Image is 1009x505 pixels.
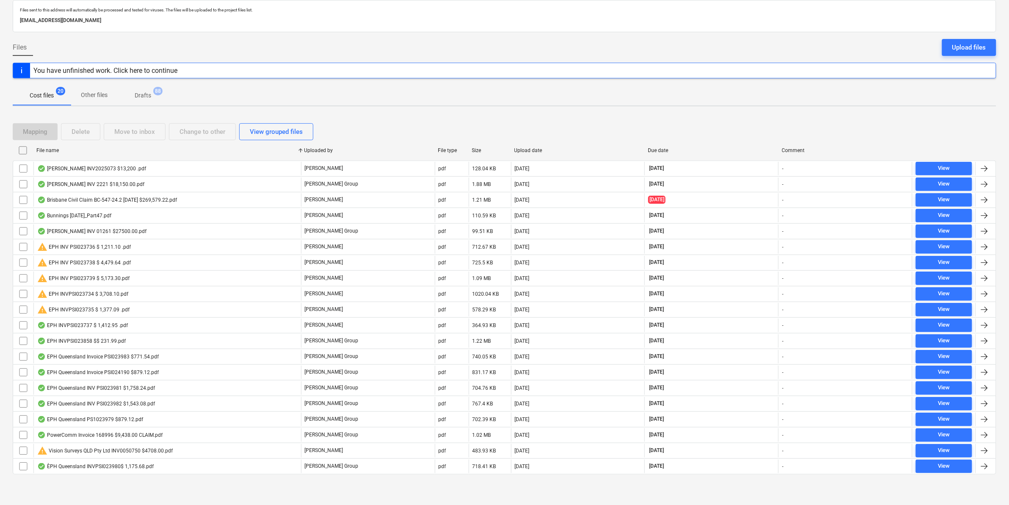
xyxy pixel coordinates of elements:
[782,213,783,219] div: -
[37,446,173,456] div: Vision Surveys QLD Pty Ltd INV0050750 $4708.00.pdf
[37,197,46,203] div: OCR finished
[37,432,46,438] div: OCR finished
[473,307,496,313] div: 578.29 KB
[648,243,665,250] span: [DATE]
[305,337,359,344] p: [PERSON_NAME] Group
[439,197,446,203] div: pdf
[37,385,46,391] div: OCR finished
[515,369,530,375] div: [DATE]
[37,463,46,470] div: OCR finished
[648,337,665,344] span: [DATE]
[916,193,972,207] button: View
[439,354,446,360] div: pdf
[37,197,177,203] div: Brisbane Civil Claim BC-547-24.2 [DATE] $269,579.22.pdf
[305,275,343,282] p: [PERSON_NAME]
[37,242,131,252] div: EPH INV PSI023736 $ 1,211.10 .pdf
[135,91,151,100] p: Drafts
[648,147,775,153] div: Due date
[782,463,783,469] div: -
[305,228,359,235] p: [PERSON_NAME] Group
[782,401,783,407] div: -
[20,7,989,13] p: Files sent to this address will automatically be processed and tested for viruses. The files will...
[37,463,154,470] div: ÈPH Queensland INVPSI023980$ 1,175.68.pdf
[305,431,359,438] p: [PERSON_NAME] Group
[305,259,343,266] p: [PERSON_NAME]
[916,428,972,442] button: View
[514,147,641,153] div: Upload date
[37,228,46,235] div: OCR finished
[37,353,159,360] div: EPH Queensland Invoice PSI023983 $771.54.pdf
[153,87,163,95] span: 88
[942,39,996,56] button: Upload files
[782,354,783,360] div: -
[473,260,493,266] div: 725.5 KB
[515,197,530,203] div: [DATE]
[37,289,47,299] span: warning
[648,228,665,235] span: [DATE]
[37,446,47,456] span: warning
[37,400,155,407] div: EPH Queensland INV PSI023982 $1,543.08.pdf
[305,196,343,203] p: [PERSON_NAME]
[648,275,665,282] span: [DATE]
[439,432,446,438] div: pdf
[37,338,46,344] div: OCR finished
[916,460,972,473] button: View
[439,322,446,328] div: pdf
[439,448,446,454] div: pdf
[916,240,972,254] button: View
[37,181,46,188] div: OCR finished
[782,244,783,250] div: -
[37,212,111,219] div: Bunnings [DATE]_Part47.pdf
[916,444,972,458] button: View
[37,228,147,235] div: [PERSON_NAME] INV 01261 $27500.00.pdf
[916,287,972,301] button: View
[938,211,950,220] div: View
[473,181,491,187] div: 1.88 MB
[916,397,972,411] button: View
[439,181,446,187] div: pdf
[938,399,950,408] div: View
[515,291,530,297] div: [DATE]
[37,353,46,360] div: OCR finished
[916,413,972,426] button: View
[938,305,950,314] div: View
[304,147,431,153] div: Uploaded by
[916,225,972,238] button: View
[515,307,530,313] div: [DATE]
[967,464,1009,505] iframe: Chat Widget
[938,273,950,283] div: View
[37,322,46,329] div: OCR finished
[305,322,343,329] p: [PERSON_NAME]
[938,320,950,330] div: View
[473,244,496,250] div: 712.67 KB
[938,179,950,189] div: View
[36,147,297,153] div: File name
[782,147,909,153] div: Comment
[305,384,359,391] p: [PERSON_NAME] Group
[305,180,359,188] p: [PERSON_NAME] Group
[515,166,530,172] div: [DATE]
[916,319,972,332] button: View
[305,212,343,219] p: [PERSON_NAME]
[37,289,128,299] div: EPH INVPSI023734 $ 3,708.10.pdf
[305,416,359,423] p: [PERSON_NAME] Group
[938,430,950,440] div: View
[473,432,491,438] div: 1.02 MB
[648,431,665,438] span: [DATE]
[473,416,496,422] div: 702.39 KB
[473,354,496,360] div: 740.05 KB
[916,334,972,348] button: View
[916,162,972,175] button: View
[782,432,783,438] div: -
[938,258,950,267] div: View
[782,385,783,391] div: -
[938,289,950,299] div: View
[37,305,47,315] span: warning
[515,275,530,281] div: [DATE]
[439,291,446,297] div: pdf
[37,181,144,188] div: [PERSON_NAME] INV 2221 $18,150.00.pdf
[782,322,783,328] div: -
[515,181,530,187] div: [DATE]
[305,400,359,407] p: [PERSON_NAME] Group
[439,463,446,469] div: pdf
